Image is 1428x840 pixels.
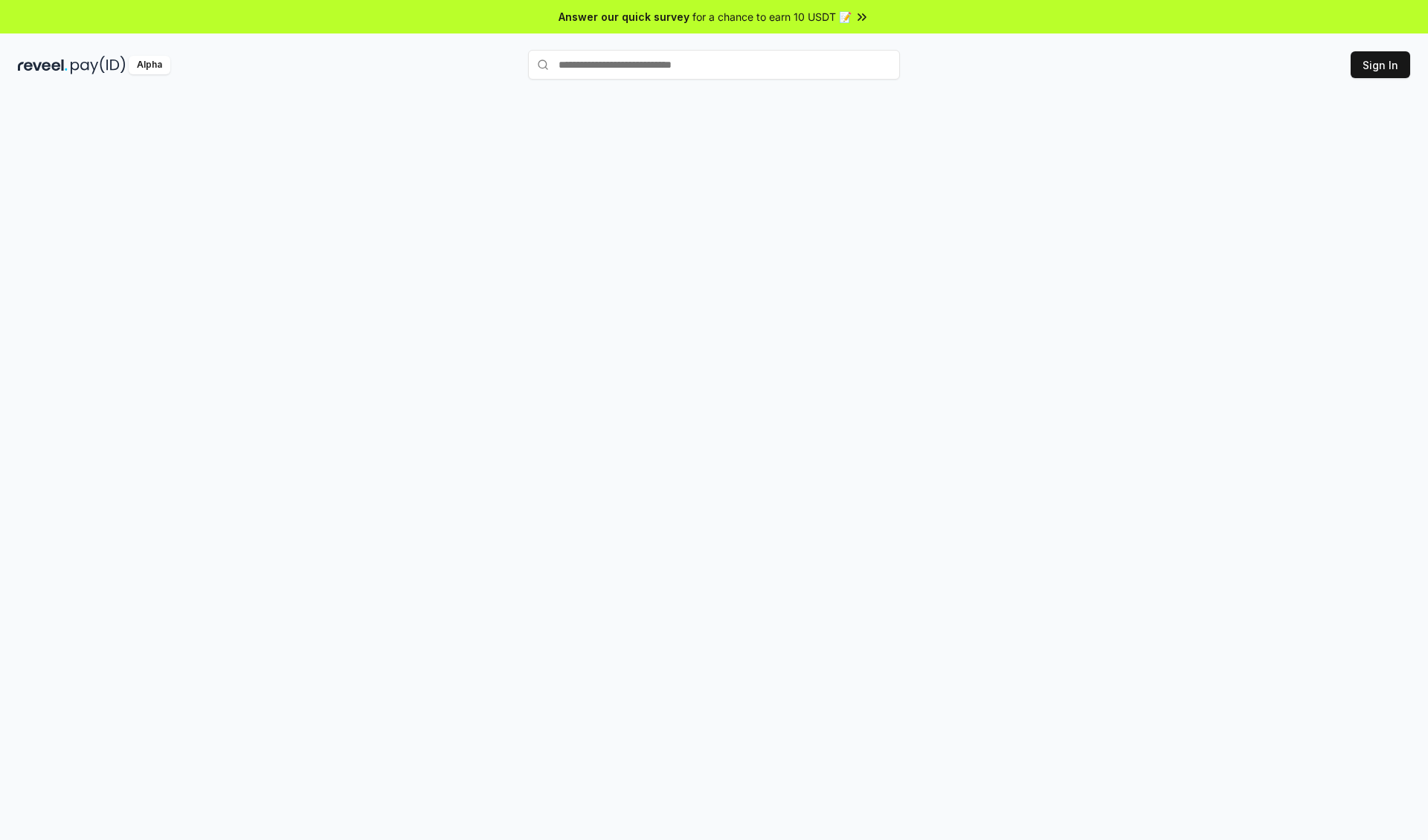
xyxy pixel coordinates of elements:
img: reveel_dark [18,56,68,74]
button: Sign In [1351,51,1410,78]
span: for a chance to earn 10 USDT 📝 [692,9,852,25]
span: Answer our quick survey [559,9,689,25]
div: Alpha [129,56,170,74]
img: pay_id [71,56,126,74]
